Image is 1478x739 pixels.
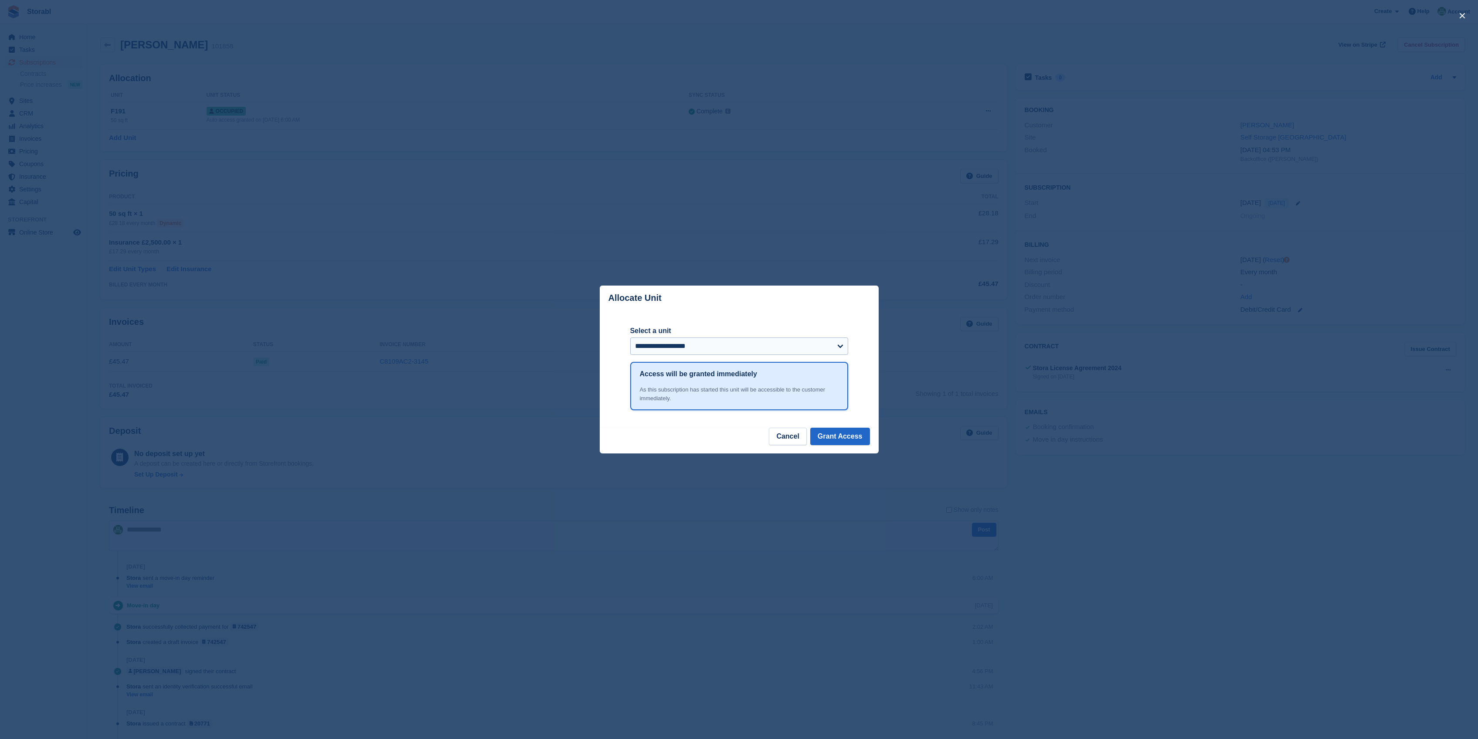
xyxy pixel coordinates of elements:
p: Allocate Unit [608,293,662,303]
div: As this subscription has started this unit will be accessible to the customer immediately. [640,385,839,402]
label: Select a unit [630,326,848,336]
button: Grant Access [810,428,870,445]
button: Cancel [769,428,806,445]
button: close [1455,9,1469,23]
h1: Access will be granted immediately [640,369,757,379]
